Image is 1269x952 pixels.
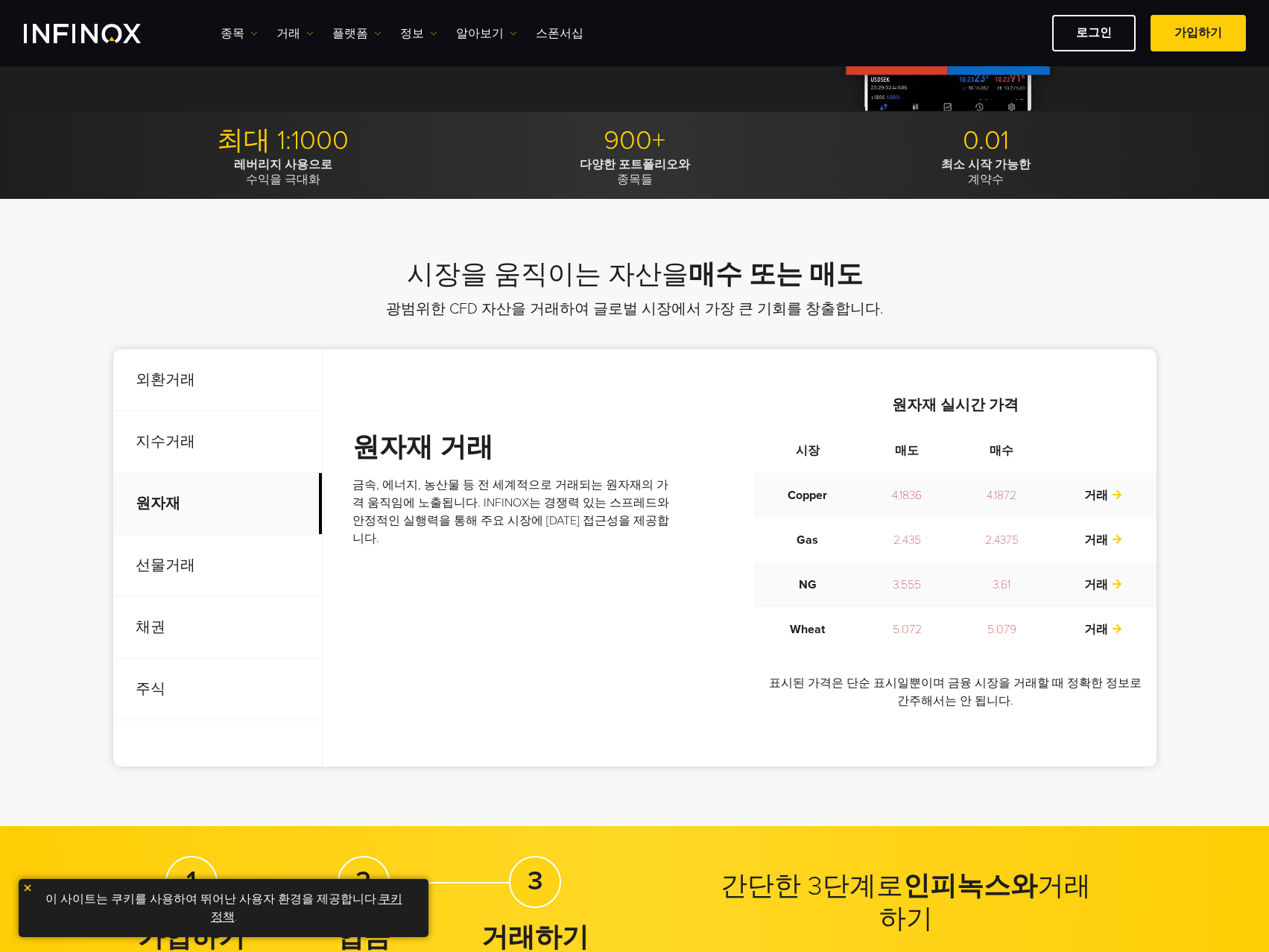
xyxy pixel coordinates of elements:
strong: 다양한 포트폴리오와 [580,157,690,172]
th: 매수 [953,428,1051,473]
p: 최대 1:1000 [113,124,454,157]
p: 선물거래 [113,535,322,597]
a: 거래 [1084,622,1123,637]
p: 지수거래 [113,411,322,473]
strong: 3 [528,865,543,897]
td: 5.079 [953,607,1051,652]
p: 이 사이트는 쿠키를 사용하여 뛰어난 사용자 환경을 제공합니다. . [26,886,421,930]
strong: 레버리지 사용으로 [234,157,332,172]
td: 4.1872 [953,473,1051,518]
a: 종목 [221,25,258,42]
strong: 원자재 거래 [352,431,493,463]
p: 채권 [113,597,322,659]
p: 계약수 [816,157,1156,187]
td: 4.1836 [861,473,952,518]
h2: 시장을 움직이는 자산을 [113,258,1156,291]
a: INFINOX Logo [24,24,176,43]
th: 시장 [754,428,861,473]
p: 표시된 가격은 단순 표시일뿐이며 금융 시장을 거래할 때 정확한 정보로 간주해서는 안 됩니다. [754,674,1156,710]
strong: 매수 또는 매도 [689,258,863,291]
strong: 원자재 실시간 가격 [892,396,1019,414]
h2: 간단한 3단계로 거래하기 [720,870,1092,936]
td: 3.555 [861,562,952,607]
a: 거래 [1084,488,1123,503]
th: 매도 [861,428,952,473]
p: 원자재 [113,473,322,535]
a: 거래 [1084,577,1123,592]
p: 900+ [464,124,805,157]
td: 2.435 [861,518,952,562]
td: 2.4375 [953,518,1051,562]
strong: 1 [186,865,197,897]
a: 거래 [276,25,314,42]
a: 가입하기 [1151,15,1246,51]
td: Wheat [754,607,861,652]
strong: 2 [355,865,371,897]
a: 거래 [1084,533,1123,548]
a: 플랫폼 [332,25,382,42]
strong: 최소 시작 가능한 [941,157,1031,172]
strong: 인피녹스와 [903,870,1037,902]
p: 수익을 극대화 [113,157,454,187]
td: Copper [754,473,861,518]
img: yellow close icon [22,883,33,893]
p: 종목들 [464,157,805,187]
a: 로그인 [1052,15,1136,51]
a: 알아보기 [456,25,517,42]
td: 3.61 [953,562,1051,607]
p: 주식 [113,659,322,720]
td: NG [754,562,861,607]
td: 5.072 [861,607,952,652]
p: 0.01 [816,124,1156,157]
p: 금속, 에너지, 농산물 등 전 세계적으로 거래되는 원자재의 가격 움직임에 노출됩니다. INFINOX는 경쟁력 있는 스프레드와 안정적인 실행력을 통해 주요 시장에 [DATE] ... [352,476,674,548]
p: 외환거래 [113,349,322,411]
a: 스폰서십 [536,25,583,42]
td: Gas [754,518,861,562]
p: 광범위한 CFD 자산을 거래하여 글로벌 시장에서 가장 큰 기회를 창출합니다. [290,299,979,320]
a: 정보 [400,25,437,42]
